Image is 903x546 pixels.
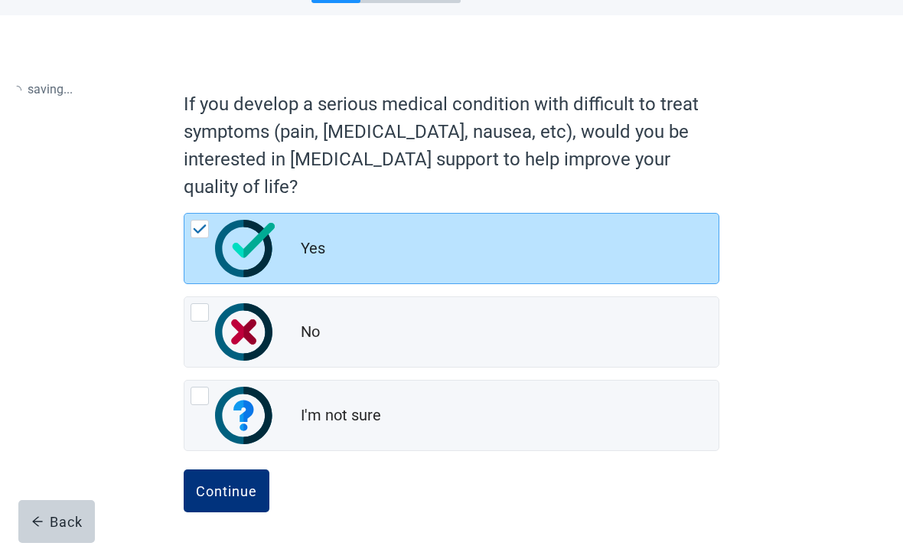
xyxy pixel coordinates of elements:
[31,515,44,528] span: arrow-left
[184,296,719,368] div: No, radio button, not checked
[184,213,719,284] div: Yes, radio button, checked
[301,404,381,427] div: I'm not sure
[184,380,719,451] div: I'm not sure, radio button, not checked
[12,80,73,99] p: saving ...
[184,90,712,201] p: If you develop a serious medical condition with difficult to treat symptoms (pain, [MEDICAL_DATA]...
[18,500,95,543] button: arrow-leftBack
[184,469,269,512] button: Continue
[301,237,325,260] div: Yes
[196,483,257,499] div: Continue
[12,86,21,95] span: loading
[301,321,320,343] div: No
[31,514,83,529] div: Back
